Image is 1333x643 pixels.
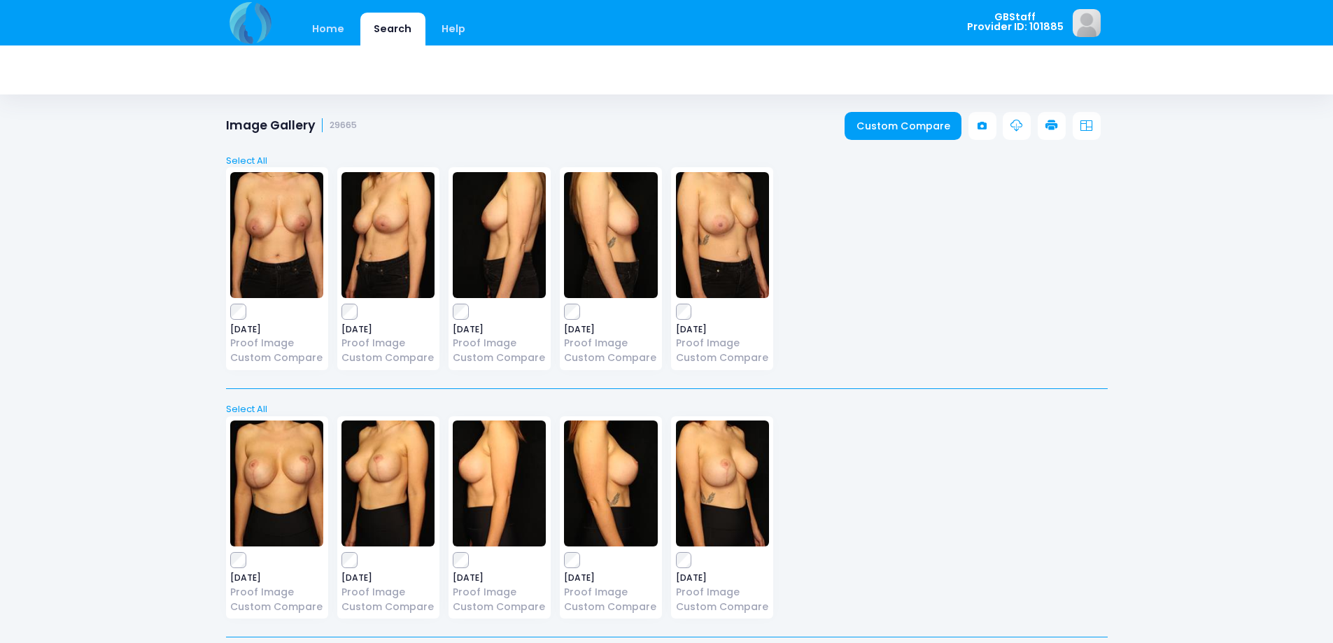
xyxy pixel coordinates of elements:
span: [DATE] [341,574,435,582]
a: Proof Image [676,336,769,351]
a: Custom Compare [845,112,961,140]
a: Custom Compare [453,351,546,365]
span: GBStaff Provider ID: 101885 [967,12,1064,32]
a: Proof Image [341,336,435,351]
a: Custom Compare [230,351,323,365]
span: [DATE] [341,325,435,334]
a: Proof Image [341,585,435,600]
a: Proof Image [230,585,323,600]
a: Custom Compare [564,600,657,614]
a: Custom Compare [341,600,435,614]
span: [DATE] [564,325,657,334]
a: Custom Compare [676,351,769,365]
a: Proof Image [453,585,546,600]
img: image [564,172,657,298]
span: [DATE] [676,325,769,334]
span: [DATE] [564,574,657,582]
span: [DATE] [230,325,323,334]
img: image [230,172,323,298]
img: image [1073,9,1101,37]
img: image [341,421,435,546]
img: image [341,172,435,298]
a: Proof Image [564,585,657,600]
img: image [676,172,769,298]
a: Help [428,13,479,45]
span: [DATE] [453,574,546,582]
h1: Image Gallery [226,118,358,133]
a: Custom Compare [564,351,657,365]
a: Custom Compare [453,600,546,614]
a: Custom Compare [341,351,435,365]
span: [DATE] [453,325,546,334]
img: image [453,421,546,546]
a: Custom Compare [676,600,769,614]
span: [DATE] [230,574,323,582]
img: image [230,421,323,546]
a: Home [299,13,358,45]
img: image [453,172,546,298]
a: Search [360,13,425,45]
img: image [676,421,769,546]
a: Proof Image [564,336,657,351]
img: image [564,421,657,546]
small: 29665 [330,120,357,131]
a: Proof Image [230,336,323,351]
a: Select All [221,154,1112,168]
a: Custom Compare [230,600,323,614]
a: Proof Image [453,336,546,351]
span: [DATE] [676,574,769,582]
a: Proof Image [676,585,769,600]
a: Select All [221,402,1112,416]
